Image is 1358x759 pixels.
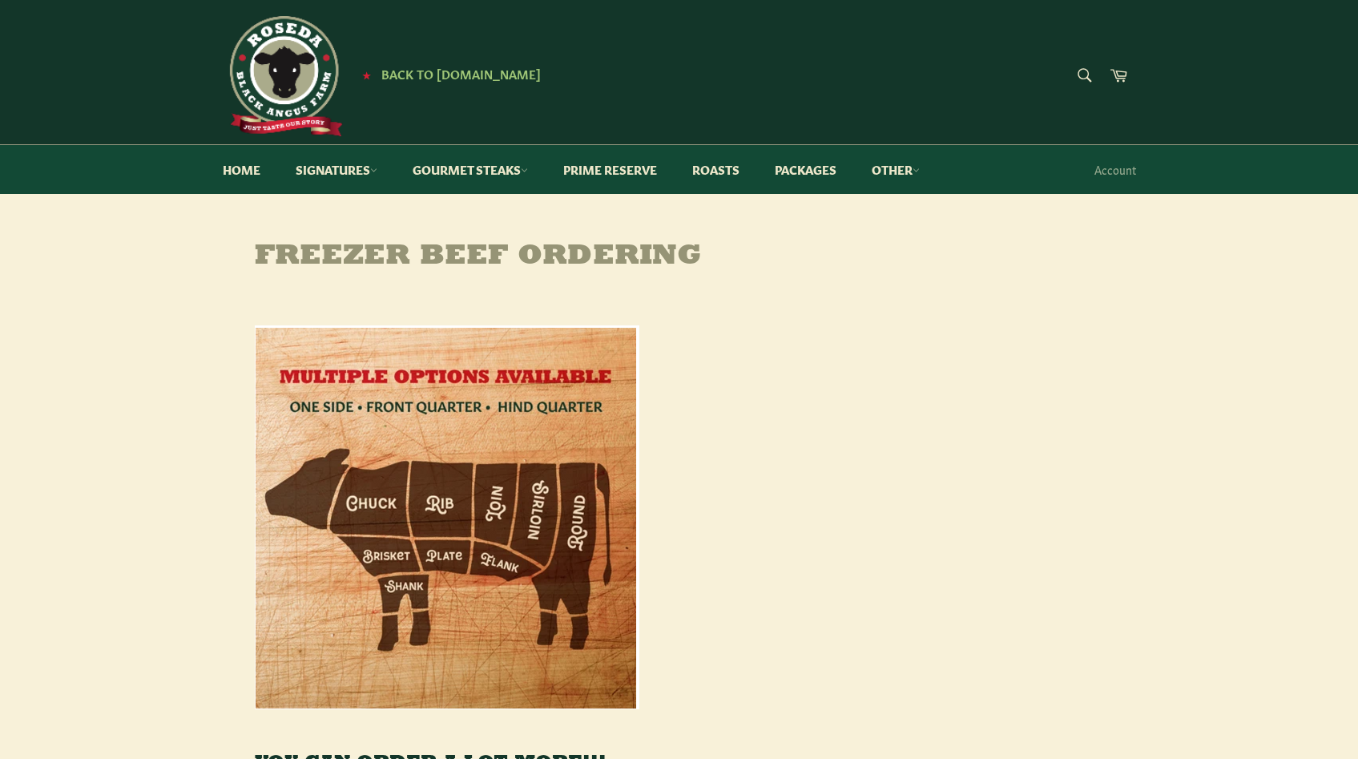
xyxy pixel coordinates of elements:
span: Back to [DOMAIN_NAME] [381,65,541,82]
a: Gourmet Steaks [397,145,544,194]
a: Account [1086,146,1144,193]
a: Packages [759,145,852,194]
h1: Freezer Beef Ordering [223,241,1136,273]
a: Home [207,145,276,194]
a: Roasts [676,145,756,194]
span: ★ [362,68,371,81]
a: Signatures [280,145,393,194]
a: ★ Back to [DOMAIN_NAME] [354,68,541,81]
a: Prime Reserve [547,145,673,194]
a: Other [856,145,936,194]
img: Roseda Beef [223,16,343,136]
